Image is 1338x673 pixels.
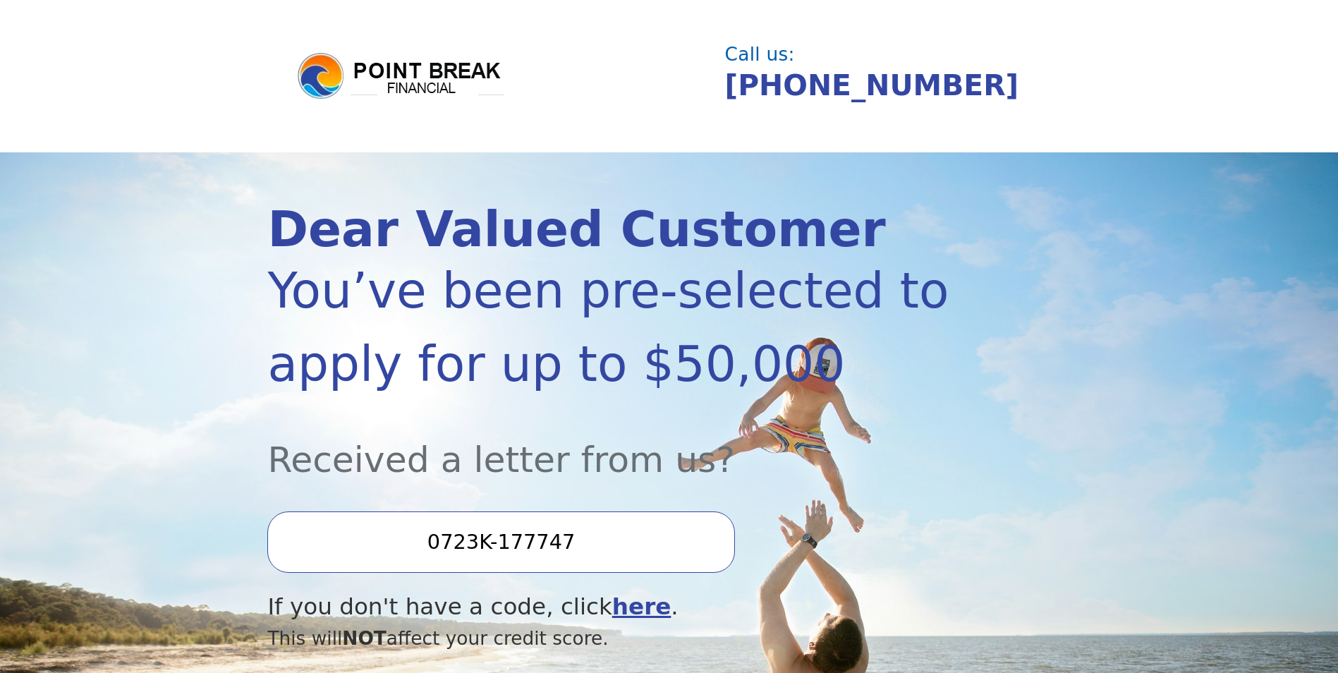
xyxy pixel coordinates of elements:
div: This will affect your credit score. [267,624,949,653]
div: Call us: [725,45,1059,63]
div: If you don't have a code, click . [267,590,949,624]
div: Received a letter from us? [267,401,949,486]
div: Dear Valued Customer [267,205,949,254]
input: Enter your Offer Code: [267,511,734,572]
a: here [612,593,671,620]
div: You’ve been pre-selected to apply for up to $50,000 [267,254,949,401]
span: NOT [342,627,387,649]
img: logo.png [296,51,507,102]
a: [PHONE_NUMBER] [725,68,1019,102]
